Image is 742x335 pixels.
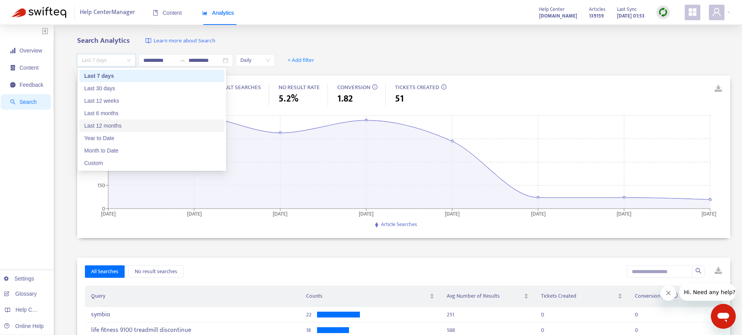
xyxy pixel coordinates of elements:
[84,134,220,142] div: Year to Date
[589,12,604,20] strong: 139159
[79,95,224,107] div: Last 12 weeks
[359,209,374,218] tspan: [DATE]
[16,307,48,313] span: Help Centers
[179,57,185,63] span: swap-right
[539,11,577,20] a: [DOMAIN_NAME]
[381,220,417,229] span: Article Searches
[541,330,544,330] div: 0
[85,265,125,278] button: All Searches
[635,330,638,330] div: 0
[79,82,224,95] div: Last 30 days
[306,330,314,330] span: 18
[300,286,441,307] th: Counts
[278,92,298,106] span: 5.2%
[77,35,130,47] b: Search Analytics
[153,37,215,46] span: Learn more about Search
[19,47,42,54] span: Overview
[395,92,404,106] span: 51
[661,285,676,301] iframe: Close message
[84,109,220,118] div: Last 6 months
[145,37,215,46] a: Learn more about Search
[84,84,220,93] div: Last 30 days
[589,5,605,14] span: Articles
[102,204,105,213] tspan: 0
[19,65,39,71] span: Content
[447,292,522,300] span: Avg Number of Results
[273,209,288,218] tspan: [DATE]
[101,209,116,218] tspan: [DATE]
[617,12,645,20] strong: [DATE] 01:53
[688,7,697,17] span: appstore
[240,54,270,66] span: Daily
[541,292,616,300] span: Tickets Created
[12,7,66,18] img: Swifteq
[79,132,224,144] div: Year to Date
[539,5,565,14] span: Help Center
[539,12,577,20] strong: [DOMAIN_NAME]
[635,291,678,300] span: Conversion (%)
[282,54,320,67] button: + Add filter
[679,284,736,301] iframe: Message from company
[278,82,320,92] span: NO RESULT RATE
[91,311,259,318] div: symbio
[4,275,34,282] a: Settings
[82,54,131,66] span: Last 7 days
[129,265,183,278] button: No result searches
[447,330,455,330] div: 588
[535,286,629,307] th: Tickets Created
[695,268,701,274] span: search
[19,82,43,88] span: Feedback
[441,286,534,307] th: Avg Number of Results
[10,82,16,88] span: message
[84,121,220,130] div: Last 12 months
[153,10,158,16] span: book
[617,5,637,14] span: Last Sync
[702,209,717,218] tspan: [DATE]
[153,10,182,16] span: Content
[85,286,300,307] th: Query
[19,99,37,105] span: Search
[445,209,460,218] tspan: [DATE]
[658,7,668,17] img: sync.dc5367851b00ba804db3.png
[712,7,721,17] span: user
[617,209,632,218] tspan: [DATE]
[84,72,220,80] div: Last 7 days
[79,157,224,169] div: Custom
[711,304,736,329] iframe: Button to launch messaging window
[4,323,44,329] a: Online Help
[79,144,224,157] div: Month to Date
[202,10,234,16] span: Analytics
[10,65,16,70] span: container
[287,56,314,65] span: + Add filter
[337,92,353,106] span: 1.82
[84,146,220,155] div: Month to Date
[306,292,428,300] span: Counts
[206,82,261,92] span: NO RESULT SEARCHES
[80,5,135,20] span: Help Center Manager
[337,82,370,92] span: CONVERSION
[135,267,177,276] span: No result searches
[179,57,185,63] span: to
[145,38,152,44] img: image-link
[10,48,16,53] span: signal
[79,107,224,119] div: Last 6 months
[84,159,220,167] div: Custom
[84,96,220,105] div: Last 12 weeks
[91,267,118,276] span: All Searches
[187,209,202,218] tspan: [DATE]
[395,82,439,92] span: TICKETS CREATED
[10,99,16,105] span: search
[91,326,259,334] div: life fitness 9100 treadmill discontinue
[4,291,37,297] a: Glossary
[79,70,224,82] div: Last 7 days
[97,181,105,190] tspan: 150
[531,209,546,218] tspan: [DATE]
[202,10,208,16] span: area-chart
[79,119,224,132] div: Last 12 months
